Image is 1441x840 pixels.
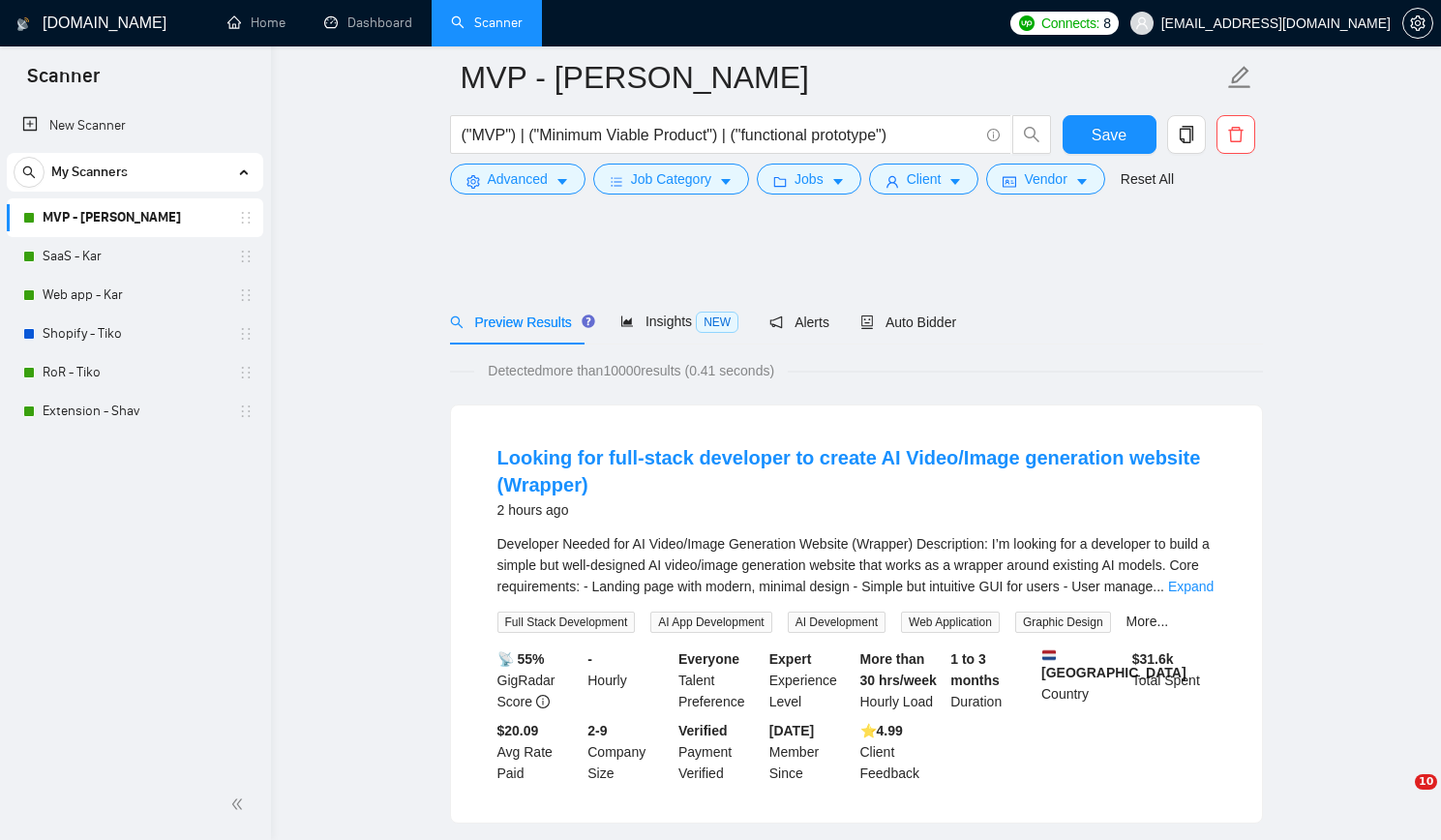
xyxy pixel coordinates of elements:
[795,168,824,190] span: Jobs
[230,795,250,814] span: double-left
[1135,16,1149,30] span: user
[466,174,480,189] span: setting
[494,648,585,712] div: GigRadar Score
[494,720,585,784] div: Avg Rate Paid
[678,723,728,738] b: Verified
[1168,579,1214,594] a: Expand
[1128,648,1219,712] div: Total Spent
[497,651,545,667] b: 📡 55%
[1217,126,1254,143] span: delete
[1041,13,1099,34] span: Connects:
[51,153,128,192] span: My Scanners
[950,651,1000,688] b: 1 to 3 months
[497,498,1216,522] div: 2 hours ago
[860,315,956,330] span: Auto Bidder
[1121,168,1174,190] a: Reset All
[227,15,285,31] a: homeHome
[584,720,675,784] div: Company Size
[1063,115,1156,154] button: Save
[238,249,254,264] span: holder
[675,648,766,712] div: Talent Preference
[1012,115,1051,154] button: search
[587,651,592,667] b: -
[860,315,874,329] span: robot
[238,404,254,419] span: holder
[43,353,226,392] a: RoR - Tiko
[584,648,675,712] div: Hourly
[14,157,45,188] button: search
[1075,174,1089,189] span: caret-down
[497,612,636,633] span: Full Stack Development
[462,123,978,147] input: Search Freelance Jobs...
[593,164,749,195] button: barsJob Categorycaret-down
[1375,774,1422,821] iframe: Intercom live chat
[1216,115,1255,154] button: delete
[769,315,829,330] span: Alerts
[1415,774,1437,790] span: 10
[488,168,548,190] span: Advanced
[497,533,1216,597] div: Developer Needed for AI Video/Image Generation Website (Wrapper) Description: I’m looking for a d...
[631,168,711,190] span: Job Category
[1402,15,1433,31] a: setting
[1402,8,1433,39] button: setting
[1403,15,1432,31] span: setting
[15,165,44,179] span: search
[986,164,1104,195] button: idcardVendorcaret-down
[16,9,30,40] img: logo
[1126,614,1169,629] a: More...
[450,315,464,329] span: search
[43,237,226,276] a: SaaS - Kar
[860,723,903,738] b: ⭐️ 4.99
[580,313,597,330] div: Tooltip anchor
[43,392,226,431] a: Extension - Shav
[769,723,814,738] b: [DATE]
[650,612,771,633] span: AI App Development
[766,648,856,712] div: Experience Level
[474,360,788,381] span: Detected more than 10000 results (0.41 seconds)
[238,210,254,225] span: holder
[43,276,226,315] a: Web app - Kar
[451,15,523,31] a: searchScanner
[856,720,947,784] div: Client Feedback
[324,15,412,31] a: dashboardDashboard
[860,651,937,688] b: More than 30 hrs/week
[1153,579,1164,594] span: ...
[907,168,942,190] span: Client
[587,723,607,738] b: 2-9
[831,174,845,189] span: caret-down
[1015,612,1111,633] span: Graphic Design
[43,198,226,237] a: MVP - [PERSON_NAME]
[238,326,254,342] span: holder
[1041,648,1186,680] b: [GEOGRAPHIC_DATA]
[238,287,254,303] span: holder
[1103,13,1111,34] span: 8
[1042,648,1056,662] img: 🇳🇱
[948,174,962,189] span: caret-down
[769,651,812,667] b: Expert
[901,612,1000,633] span: Web Application
[620,315,634,328] span: area-chart
[675,720,766,784] div: Payment Verified
[886,174,899,189] span: user
[1167,115,1206,154] button: copy
[620,314,738,329] span: Insights
[7,106,263,145] li: New Scanner
[773,174,787,189] span: folder
[12,62,115,103] span: Scanner
[869,164,979,195] button: userClientcaret-down
[946,648,1037,712] div: Duration
[497,723,539,738] b: $20.09
[678,651,739,667] b: Everyone
[555,174,569,189] span: caret-down
[1092,123,1126,147] span: Save
[7,153,263,431] li: My Scanners
[856,648,947,712] div: Hourly Load
[238,365,254,380] span: holder
[461,53,1223,102] input: Scanner name...
[766,720,856,784] div: Member Since
[536,695,550,708] span: info-circle
[696,312,738,333] span: NEW
[1168,126,1205,143] span: copy
[1132,651,1174,667] b: $ 31.6k
[22,106,248,145] a: New Scanner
